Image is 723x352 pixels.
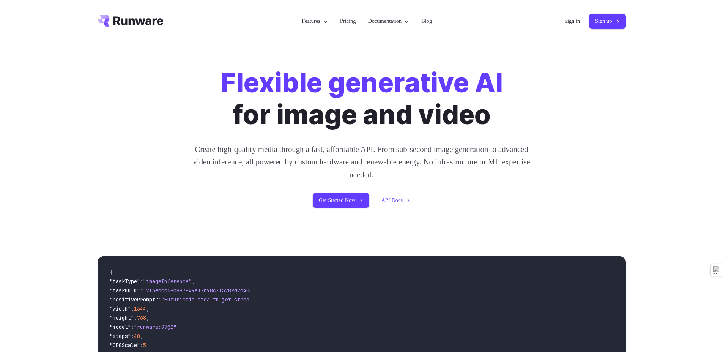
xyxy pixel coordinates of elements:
[158,296,161,303] span: :
[381,196,410,205] a: API Docs
[110,269,113,276] span: {
[589,14,625,28] a: Sign up
[221,67,503,131] h1: for image and video
[161,296,438,303] span: "Futuristic stealth jet streaking through a neon-lit cityscape with glowing purple exhaust"
[313,193,369,208] a: Get Started Now
[421,17,432,25] a: Blog
[134,305,146,312] span: 1344
[564,17,580,25] a: Sign in
[146,305,149,312] span: ,
[110,324,131,330] span: "model"
[143,287,258,294] span: "7f3ebcb6-b897-49e1-b98c-f5789d2d40d7"
[131,333,134,339] span: :
[110,296,158,303] span: "positivePrompt"
[134,324,176,330] span: "runware:97@2"
[110,314,134,321] span: "height"
[110,278,140,285] span: "taskType"
[131,324,134,330] span: :
[143,278,192,285] span: "imageInference"
[140,342,143,349] span: :
[368,17,409,25] label: Documentation
[192,278,195,285] span: ,
[110,305,131,312] span: "width"
[140,278,143,285] span: :
[176,324,180,330] span: ,
[134,314,137,321] span: :
[146,314,149,321] span: ,
[98,15,164,27] a: Go to /
[302,17,328,25] label: Features
[110,333,131,339] span: "steps"
[137,314,146,321] span: 768
[140,287,143,294] span: :
[134,333,140,339] span: 40
[192,143,531,181] p: Create high-quality media through a fast, affordable API. From sub-second image generation to adv...
[140,333,143,339] span: ,
[110,342,140,349] span: "CFGScale"
[131,305,134,312] span: :
[143,342,146,349] span: 5
[110,287,140,294] span: "taskUUID"
[340,17,356,25] a: Pricing
[221,66,503,99] strong: Flexible generative AI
